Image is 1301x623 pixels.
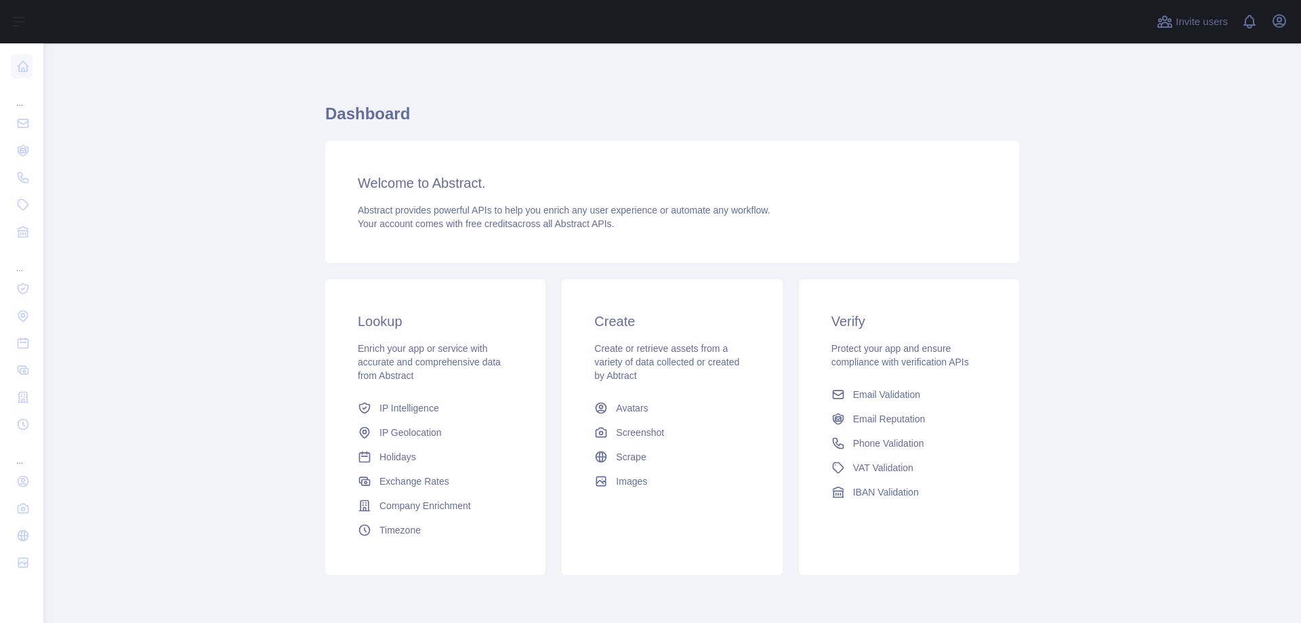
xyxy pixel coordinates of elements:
span: Images [616,475,647,488]
a: IP Geolocation [352,420,518,445]
a: Phone Validation [826,431,992,456]
span: IBAN Validation [853,485,919,499]
span: Email Validation [853,388,920,401]
span: Protect your app and ensure compliance with verification APIs [831,343,969,367]
a: IP Intelligence [352,396,518,420]
h3: Verify [831,312,987,331]
span: Holidays [379,450,416,464]
a: Email Reputation [826,407,992,431]
span: free credits [466,218,512,229]
span: Email Reputation [853,412,926,426]
span: Timezone [379,523,421,537]
a: Avatars [589,396,755,420]
span: Phone Validation [853,437,924,450]
span: Invite users [1176,14,1228,30]
a: Email Validation [826,382,992,407]
span: Company Enrichment [379,499,471,513]
span: Exchange Rates [379,475,449,488]
h3: Welcome to Abstract. [358,174,987,193]
span: Create or retrieve assets from a variety of data collected or created by Abtract [594,343,739,381]
a: Company Enrichment [352,494,518,518]
a: Holidays [352,445,518,469]
div: ... [11,81,33,108]
h3: Lookup [358,312,513,331]
span: IP Geolocation [379,426,442,439]
h3: Create [594,312,749,331]
span: Screenshot [616,426,664,439]
a: IBAN Validation [826,480,992,504]
span: Avatars [616,401,648,415]
span: Scrape [616,450,646,464]
a: Screenshot [589,420,755,445]
a: Scrape [589,445,755,469]
a: Exchange Rates [352,469,518,494]
button: Invite users [1154,11,1231,33]
span: Enrich your app or service with accurate and comprehensive data from Abstract [358,343,501,381]
div: ... [11,247,33,274]
span: Your account comes with across all Abstract APIs. [358,218,614,229]
div: ... [11,439,33,466]
span: IP Intelligence [379,401,439,415]
a: Timezone [352,518,518,542]
a: Images [589,469,755,494]
span: VAT Validation [853,461,913,475]
h1: Dashboard [325,103,1019,136]
a: VAT Validation [826,456,992,480]
span: Abstract provides powerful APIs to help you enrich any user experience or automate any workflow. [358,205,770,216]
